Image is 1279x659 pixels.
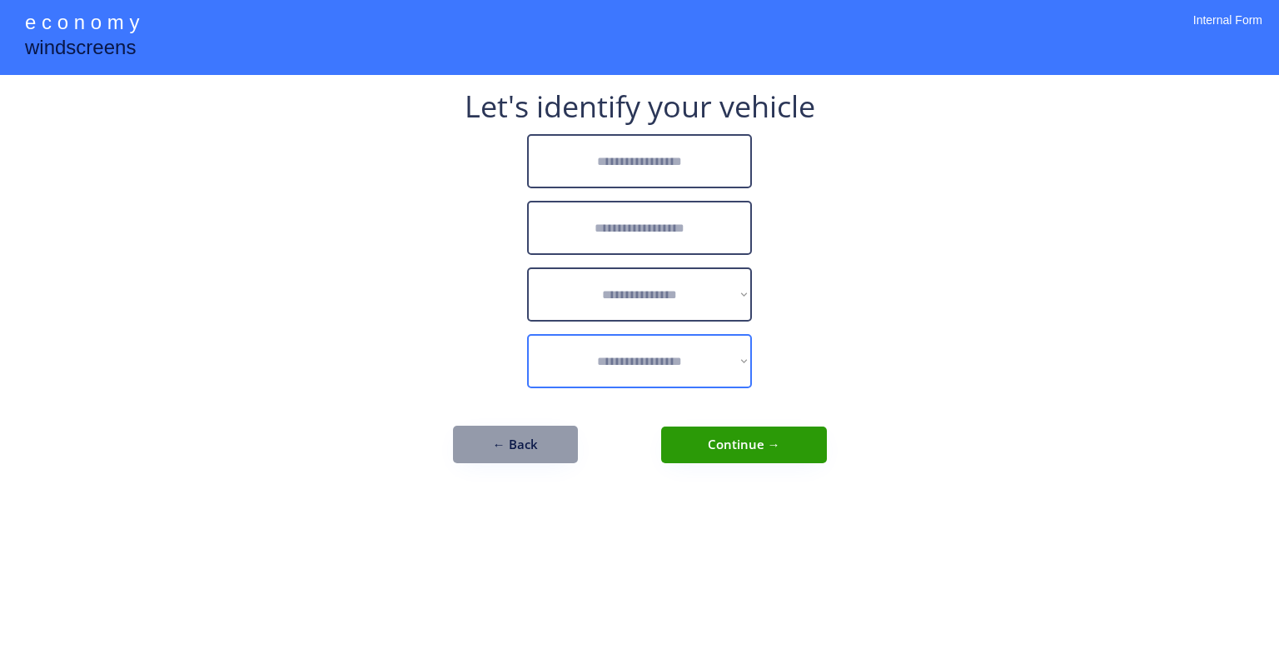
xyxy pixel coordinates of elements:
button: Continue → [661,427,827,463]
div: e c o n o m y [25,8,139,40]
div: Let's identify your vehicle [465,92,815,122]
button: ← Back [453,426,578,463]
div: Internal Form [1193,12,1262,50]
div: windscreens [25,33,136,66]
